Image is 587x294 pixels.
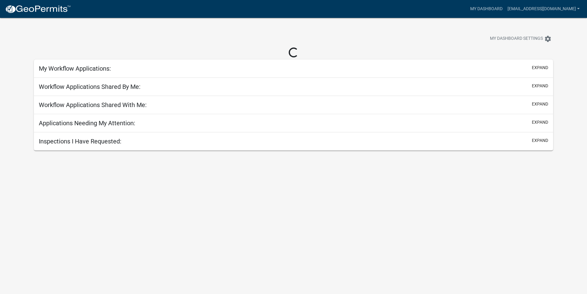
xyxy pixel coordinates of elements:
[532,64,548,71] button: expand
[39,101,147,109] h5: Workflow Applications Shared With Me:
[532,101,548,107] button: expand
[39,119,135,127] h5: Applications Needing My Attention:
[39,65,111,72] h5: My Workflow Applications:
[468,3,505,15] a: My Dashboard
[532,119,548,126] button: expand
[505,3,582,15] a: [EMAIL_ADDRESS][DOMAIN_NAME]
[532,137,548,144] button: expand
[39,138,121,145] h5: Inspections I Have Requested:
[490,35,543,43] span: My Dashboard Settings
[532,83,548,89] button: expand
[485,33,556,45] button: My Dashboard Settingssettings
[544,35,552,43] i: settings
[39,83,141,90] h5: Workflow Applications Shared By Me:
